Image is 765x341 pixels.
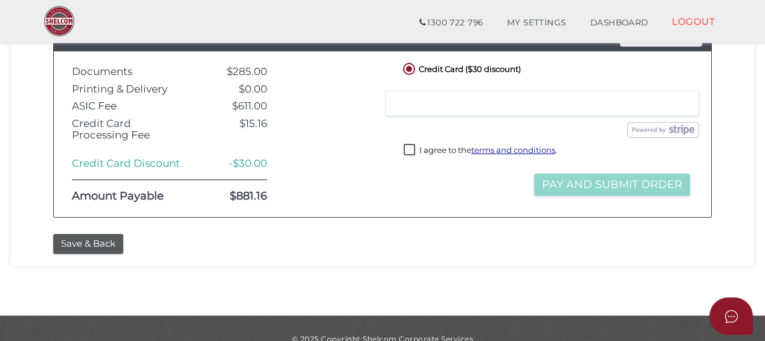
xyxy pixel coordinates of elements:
[534,174,690,196] button: Pay and Submit Order
[53,234,123,254] button: Save & Back
[63,83,199,95] div: Printing & Delivery
[471,145,555,155] a: terms and conditions
[199,100,276,112] div: $611.00
[199,66,276,77] div: $285.00
[401,60,521,76] label: Credit Card ($30 discount)
[63,118,199,140] div: Credit Card Processing Fee
[578,11,660,35] a: DASHBOARD
[495,11,578,35] a: MY SETTINGS
[404,144,557,159] label: I agree to the .
[199,190,276,203] div: $881.16
[199,158,276,169] div: -$30.00
[63,66,199,77] div: Documents
[63,190,199,203] div: Amount Payable
[199,83,276,95] div: $0.00
[407,11,495,35] a: 1300 722 796
[393,98,691,109] iframe: Secure card payment input frame
[709,297,753,335] button: Open asap
[660,9,727,34] a: LOGOUT
[63,100,199,112] div: ASIC Fee
[63,158,199,169] div: Credit Card Discount
[627,122,699,138] img: stripe.png
[199,118,276,140] div: $15.16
